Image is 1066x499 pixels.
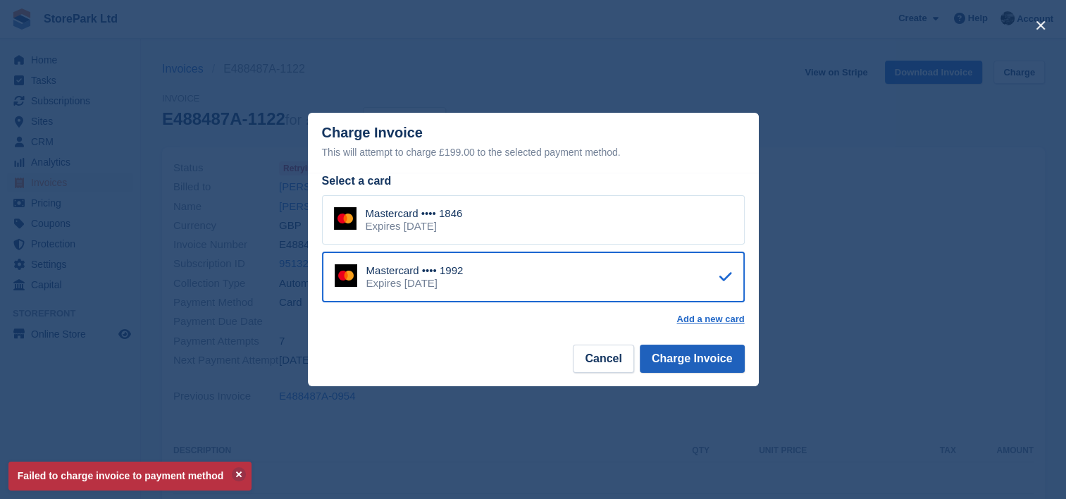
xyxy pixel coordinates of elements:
button: close [1029,14,1052,37]
a: Add a new card [676,314,744,325]
img: Mastercard Logo [335,264,357,287]
div: Mastercard •••• 1846 [366,207,463,220]
img: Mastercard Logo [334,207,357,230]
div: Mastercard •••• 1992 [366,264,464,277]
div: Select a card [322,173,745,190]
div: Expires [DATE] [366,277,464,290]
div: This will attempt to charge £199.00 to the selected payment method. [322,144,745,161]
div: Expires [DATE] [366,220,463,233]
p: Failed to charge invoice to payment method [8,462,252,491]
button: Cancel [573,345,633,373]
button: Charge Invoice [640,345,745,373]
div: Charge Invoice [322,125,745,161]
